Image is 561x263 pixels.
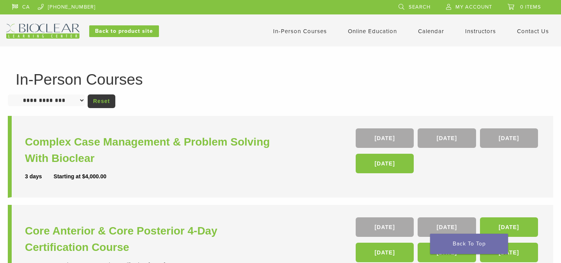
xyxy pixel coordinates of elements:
a: Back to product site [89,25,159,37]
div: , , , [356,128,540,177]
a: [DATE] [356,154,414,173]
img: Bioclear [6,24,79,39]
a: Online Education [348,28,397,35]
a: In-Person Courses [273,28,327,35]
a: Calendar [418,28,444,35]
a: [DATE] [418,217,476,237]
div: Starting at $4,000.00 [54,172,106,181]
a: Reset [88,94,115,108]
div: 3 days [25,172,54,181]
a: [DATE] [480,128,538,148]
a: [DATE] [418,243,476,262]
a: [DATE] [356,217,414,237]
a: [DATE] [418,128,476,148]
a: Core Anterior & Core Posterior 4-Day Certification Course [25,223,282,256]
a: Back To Top [430,234,508,254]
span: My Account [455,4,492,10]
span: 0 items [520,4,541,10]
h1: In-Person Courses [16,72,545,87]
span: Search [409,4,430,10]
a: [DATE] [356,243,414,262]
a: [DATE] [480,243,538,262]
a: [DATE] [356,128,414,148]
a: Contact Us [517,28,549,35]
a: Complex Case Management & Problem Solving With Bioclear [25,134,282,167]
a: [DATE] [480,217,538,237]
a: Instructors [465,28,496,35]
